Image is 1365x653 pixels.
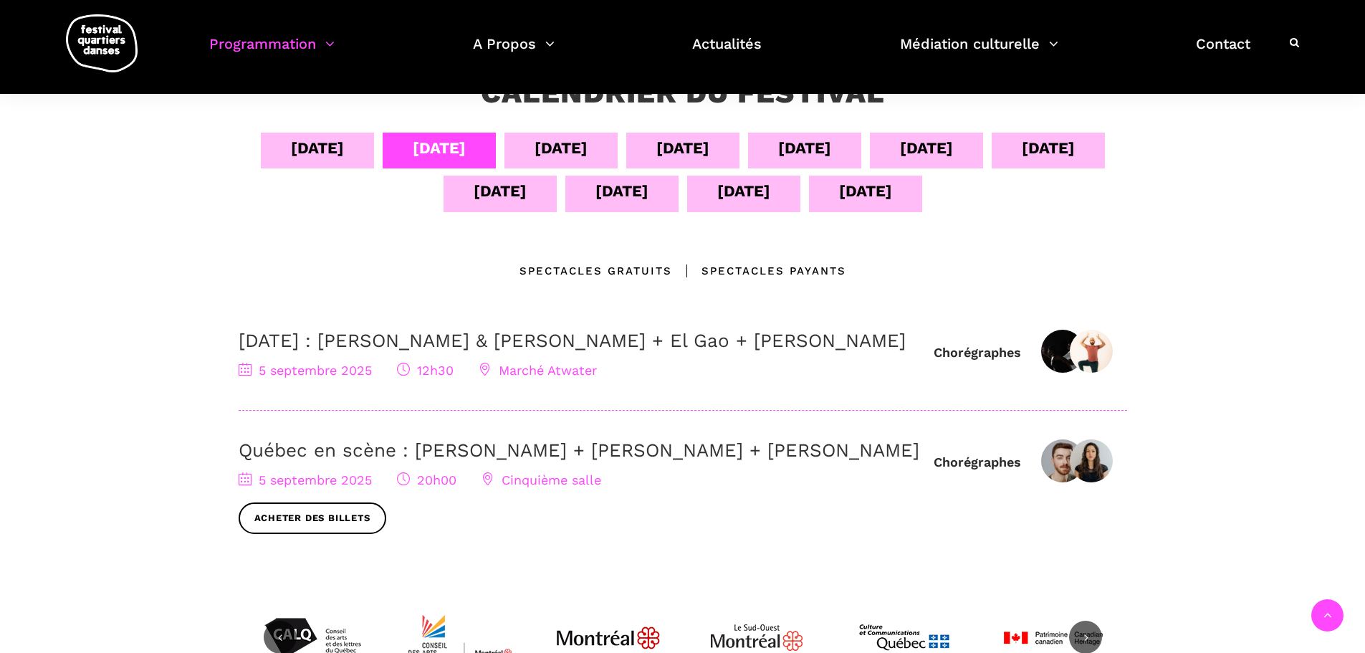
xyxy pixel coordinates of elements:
[209,32,335,74] a: Programmation
[1041,439,1084,482] img: Zachary Bastille
[778,135,831,161] div: [DATE]
[413,135,466,161] div: [DATE]
[692,32,762,74] a: Actualités
[239,439,919,461] a: Québec en scène : [PERSON_NAME] + [PERSON_NAME] + [PERSON_NAME]
[839,178,892,204] div: [DATE]
[595,178,648,204] div: [DATE]
[239,330,906,351] a: [DATE] : [PERSON_NAME] & [PERSON_NAME] + El Gao + [PERSON_NAME]
[519,262,672,280] div: Spectacles gratuits
[479,363,597,378] span: Marché Atwater
[1041,330,1084,373] img: Athena Lucie Assamba & Leah Danga
[900,32,1058,74] a: Médiation culturelle
[291,135,344,161] div: [DATE]
[900,135,953,161] div: [DATE]
[934,454,1021,470] div: Chorégraphes
[239,363,372,378] span: 5 septembre 2025
[1070,439,1113,482] img: IMG01031-Edit
[934,344,1021,361] div: Chorégraphes
[672,262,846,280] div: Spectacles Payants
[473,32,555,74] a: A Propos
[656,135,709,161] div: [DATE]
[474,178,527,204] div: [DATE]
[397,472,456,487] span: 20h00
[239,502,386,535] a: Acheter des billets
[239,472,372,487] span: 5 septembre 2025
[717,178,770,204] div: [DATE]
[1196,32,1250,74] a: Contact
[397,363,454,378] span: 12h30
[535,135,588,161] div: [DATE]
[66,14,138,72] img: logo-fqd-med
[1022,135,1075,161] div: [DATE]
[1070,330,1113,373] img: Rameez Karim
[482,472,601,487] span: Cinquième salle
